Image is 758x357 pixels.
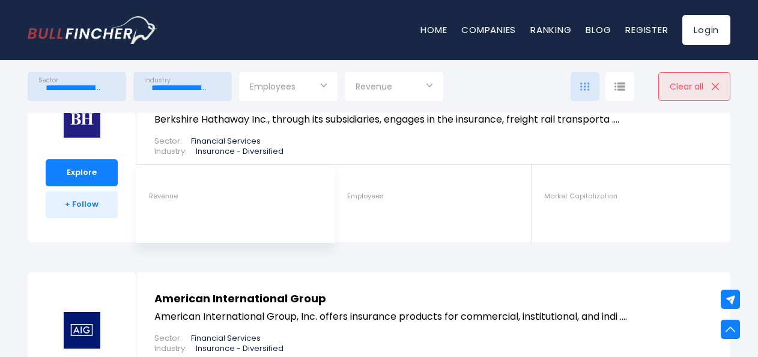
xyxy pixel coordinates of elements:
img: Bullfincher logo [28,16,157,44]
p: Insurance - Diversified [196,147,283,157]
img: icon-comp-list-view.svg [614,82,625,91]
a: Companies [461,23,516,36]
span: Employees [347,192,384,200]
a: Employees [335,177,532,216]
img: BRK-B logo [62,99,102,139]
a: + Follow [46,191,118,218]
a: Blog [586,23,611,36]
img: AIG logo [62,310,102,350]
span: Sector: [154,334,182,344]
a: Register [625,23,668,36]
p: Financial Services [191,136,261,147]
input: Selection [144,77,221,99]
a: American International Group [154,291,326,306]
span: Industry: [154,147,187,157]
a: Revenue [136,177,334,216]
span: Revenue [356,81,392,92]
p: Financial Services [191,334,261,344]
span: Industry: [154,344,187,354]
a: Go to homepage [28,16,157,44]
input: Selection [38,77,115,99]
span: Industry [144,76,171,84]
span: Sector: [154,136,182,147]
a: Ranking [530,23,571,36]
a: Home [420,23,447,36]
span: Employees [250,81,296,92]
input: Selection [250,77,327,99]
p: Insurance - Diversified [196,344,283,354]
a: Explore [46,159,118,186]
img: icon-comp-grid.svg [580,82,590,91]
span: Sector [38,76,58,84]
span: Market Capitalization [544,192,617,200]
p: American International Group, Inc. offers insurance products for commercial, institutional, and i... [154,310,712,324]
input: Selection [356,77,432,99]
a: Market Capitalization [532,177,729,216]
p: Berkshire Hathaway Inc., through its subsidiaries, engages in the insurance, freight rail transpo... [154,112,712,127]
button: Clear all [658,72,730,101]
a: Login [682,15,730,45]
span: Revenue [149,192,178,200]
